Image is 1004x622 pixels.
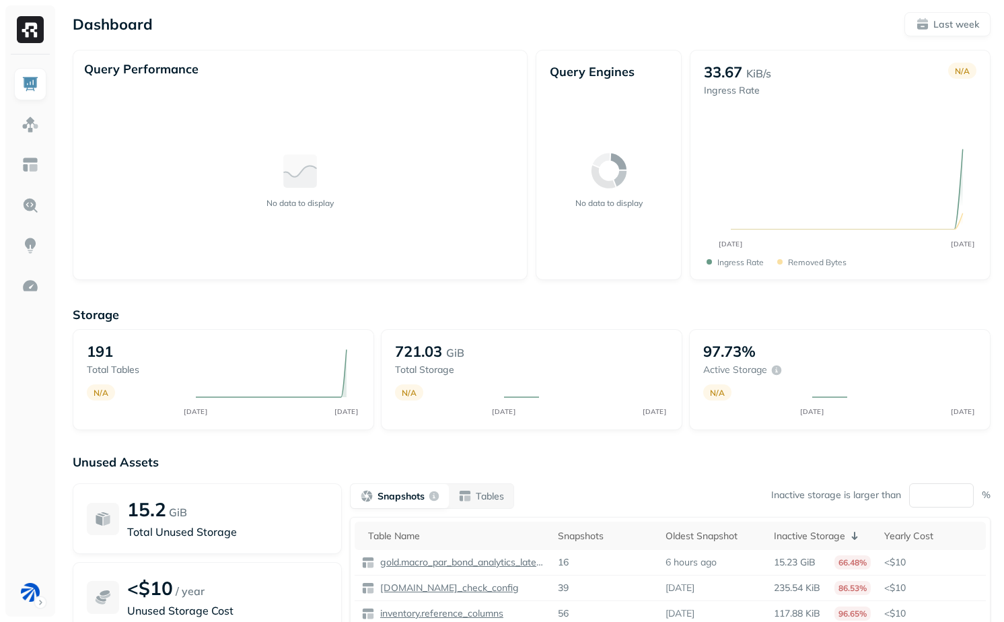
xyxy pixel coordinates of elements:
[395,342,442,361] p: 721.03
[22,197,39,214] img: Query Explorer
[22,237,39,254] img: Insights
[375,556,544,569] a: gold.macro_par_bond_analytics_latest
[834,607,871,621] p: 96.65%
[717,257,764,267] p: Ingress Rate
[94,388,108,398] p: N/A
[87,342,113,361] p: 191
[666,607,694,620] p: [DATE]
[446,345,464,361] p: GiB
[774,530,845,543] p: Inactive Storage
[127,602,328,619] p: Unused Storage Cost
[84,61,199,77] p: Query Performance
[335,407,359,415] tspan: [DATE]
[87,364,182,376] p: Total tables
[73,15,153,34] p: Dashboard
[704,63,742,81] p: 33.67
[801,407,824,415] tspan: [DATE]
[395,364,491,376] p: Total storage
[558,530,653,543] div: Snapshots
[127,497,166,521] p: 15.2
[575,198,643,208] p: No data to display
[666,582,694,594] p: [DATE]
[719,240,743,248] tspan: [DATE]
[834,581,871,595] p: 86.53%
[884,530,979,543] div: Yearly Cost
[558,582,569,594] p: 39
[378,582,519,594] p: [DOMAIN_NAME]_check_config
[771,489,901,502] p: Inactive storage is larger than
[982,489,991,502] p: %
[774,607,820,620] p: 117.88 KiB
[703,342,756,361] p: 97.73%
[368,530,544,543] div: Table Name
[266,198,334,208] p: No data to display
[22,116,39,133] img: Assets
[952,240,975,248] tspan: [DATE]
[884,582,979,594] p: <$10
[17,16,44,43] img: Ryft
[361,582,375,595] img: table
[666,556,717,569] p: 6 hours ago
[666,530,760,543] div: Oldest Snapshot
[774,556,816,569] p: 15.23 GiB
[402,388,417,398] p: N/A
[73,454,991,470] p: Unused Assets
[710,388,725,398] p: N/A
[774,582,820,594] p: 235.54 KiB
[127,524,328,540] p: Total Unused Storage
[884,556,979,569] p: <$10
[21,583,40,602] img: BAM Dev
[375,607,503,620] a: inventory.reference_columns
[169,504,187,520] p: GiB
[378,490,425,503] p: Snapshots
[361,607,375,621] img: table
[378,556,544,569] p: gold.macro_par_bond_analytics_latest
[361,556,375,569] img: table
[476,490,504,503] p: Tables
[184,407,208,415] tspan: [DATE]
[22,156,39,174] img: Asset Explorer
[73,307,991,322] p: Storage
[22,277,39,295] img: Optimization
[493,407,516,415] tspan: [DATE]
[955,66,970,76] p: N/A
[375,582,519,594] a: [DOMAIN_NAME]_check_config
[904,12,991,36] button: Last week
[176,583,205,599] p: / year
[703,364,767,376] p: Active storage
[558,556,569,569] p: 16
[952,407,975,415] tspan: [DATE]
[127,576,173,600] p: <$10
[22,75,39,93] img: Dashboard
[704,84,771,97] p: Ingress Rate
[643,407,667,415] tspan: [DATE]
[788,257,847,267] p: Removed bytes
[884,607,979,620] p: <$10
[558,607,569,620] p: 56
[746,65,771,81] p: KiB/s
[378,607,503,620] p: inventory.reference_columns
[834,555,871,569] p: 66.48%
[933,18,979,31] p: Last week
[550,64,668,79] p: Query Engines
